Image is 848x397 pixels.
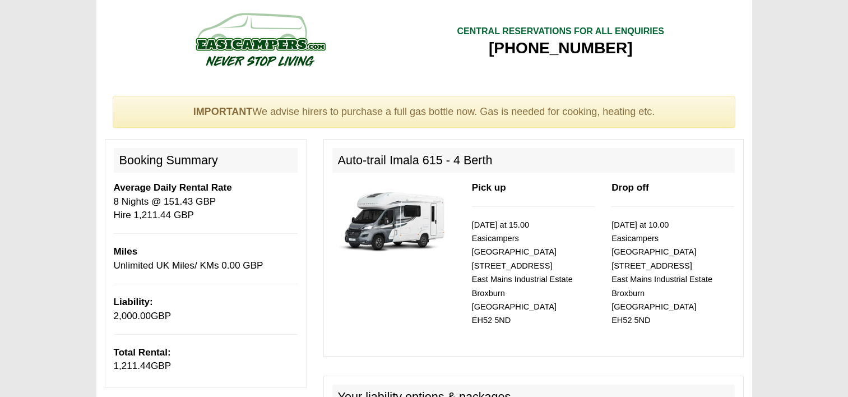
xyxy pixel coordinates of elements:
[472,220,573,325] small: [DATE] at 15.00 Easicampers [GEOGRAPHIC_DATA] [STREET_ADDRESS] East Mains Industrial Estate Broxb...
[332,181,455,260] img: 344.jpg
[472,182,506,193] b: Pick up
[114,181,298,222] p: 8 Nights @ 151.43 GBP Hire 1,211.44 GBP
[114,361,151,371] span: 1,211.44
[114,347,171,358] b: Total Rental:
[154,8,367,70] img: campers-checkout-logo.png
[114,182,232,193] b: Average Daily Rental Rate
[113,96,736,128] div: We advise hirers to purchase a full gas bottle now. Gas is needed for cooking, heating etc.
[611,182,648,193] b: Drop off
[114,148,298,173] h2: Booking Summary
[457,25,664,38] div: CENTRAL RESERVATIONS FOR ALL ENQUIRIES
[457,38,664,58] div: [PHONE_NUMBER]
[114,246,138,257] b: Miles
[114,311,151,321] span: 2,000.00
[114,346,298,373] p: GBP
[114,296,298,323] p: GBP
[332,148,735,173] h2: Auto-trail Imala 615 - 4 Berth
[193,106,253,117] strong: IMPORTANT
[611,220,712,325] small: [DATE] at 10.00 Easicampers [GEOGRAPHIC_DATA] [STREET_ADDRESS] East Mains Industrial Estate Broxb...
[114,297,153,307] b: Liability:
[114,245,298,273] p: Unlimited UK Miles/ KMs 0.00 GBP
